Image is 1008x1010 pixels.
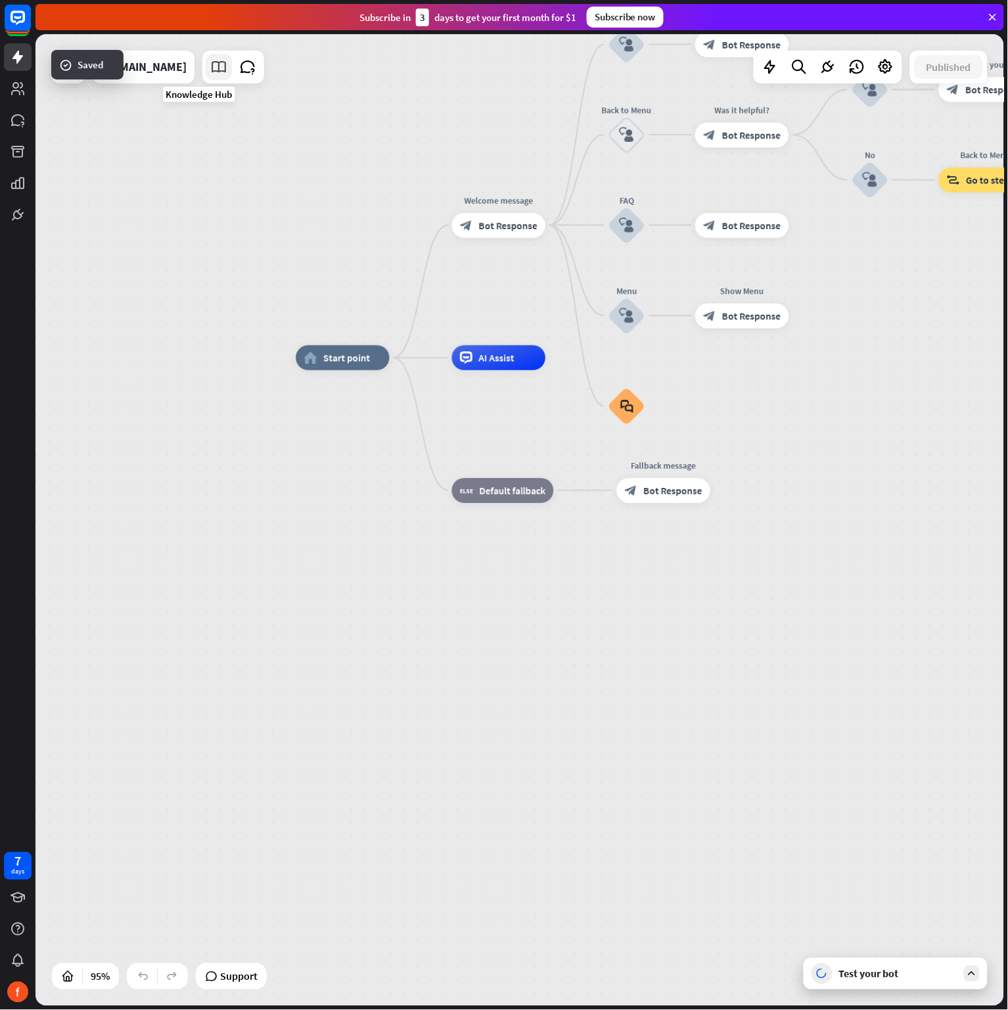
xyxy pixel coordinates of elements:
[686,104,798,116] div: Was it helpful?
[863,82,878,97] i: block_user_input
[833,58,907,71] div: Yes
[607,459,720,472] div: Fallback message
[625,484,637,496] i: block_bot_response
[722,309,781,322] span: Bot Response
[4,852,32,880] a: 7 days
[704,309,716,322] i: block_bot_response
[643,484,702,496] span: Bot Response
[704,129,716,141] i: block_bot_response
[304,351,317,364] i: home_2
[359,9,576,26] div: Subscribe in days to get your first month for $1
[722,38,781,51] span: Bot Response
[587,7,664,28] div: Subscribe now
[619,308,634,323] i: block_user_input
[947,174,960,187] i: block_goto
[589,104,664,116] div: Back to Menu
[619,127,634,143] i: block_user_input
[620,399,633,413] i: block_faq
[619,218,634,233] i: block_user_input
[11,867,24,877] div: days
[460,219,472,231] i: block_bot_response
[722,219,781,231] span: Bot Response
[416,9,429,26] div: 3
[479,219,538,231] span: Bot Response
[589,194,664,206] div: FAQ
[589,284,664,297] div: Menu
[833,149,907,162] div: No
[704,38,716,51] i: block_bot_response
[11,5,50,45] button: Open LiveChat chat widget
[323,351,370,364] span: Start point
[59,58,72,72] i: success
[460,484,473,496] i: block_fallback
[479,351,515,364] span: AI Assist
[686,284,798,297] div: Show Menu
[839,967,957,980] div: Test your bot
[619,37,634,52] i: block_user_input
[87,966,114,987] div: 95%
[947,83,959,96] i: block_bot_response
[78,58,103,72] span: Saved
[704,219,716,231] i: block_bot_response
[480,484,546,496] span: Default fallback
[14,856,21,867] div: 7
[220,966,258,987] span: Support
[443,194,555,206] div: Welcome message
[101,51,187,83] div: hkbu.edu.hk
[722,129,781,141] span: Bot Response
[915,55,983,79] button: Published
[863,173,878,188] i: block_user_input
